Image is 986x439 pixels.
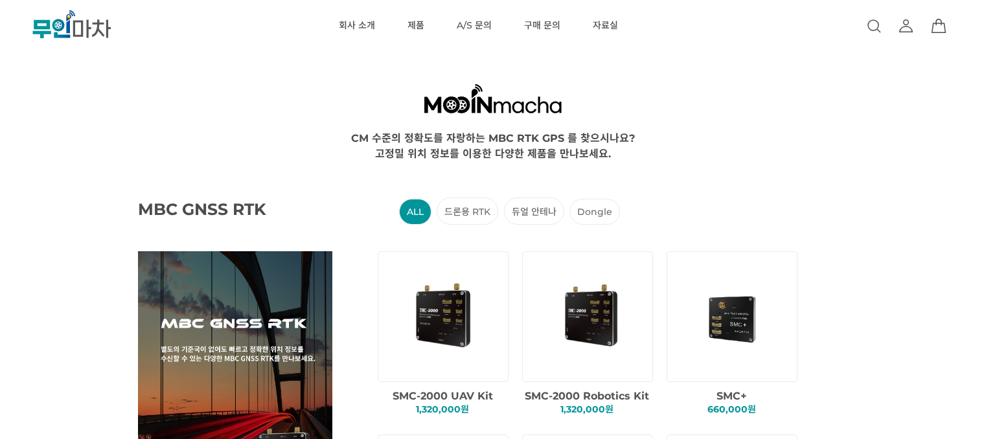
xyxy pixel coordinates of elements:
[393,390,493,402] span: SMC-2000 UAV Kit
[138,199,300,219] span: MBC GNSS RTK
[525,390,649,402] span: SMC-2000 Robotics Kit
[534,261,645,372] img: dd1389de6ba74b56ed1c86d804b0ca77.png
[504,197,564,225] li: 듀얼 안테나
[40,129,946,161] div: CM 수준의 정확도를 자랑하는 MBC RTK GPS 를 찾으시나요? 고정밀 위치 정보를 이용한 다양한 제품을 만나보세요.
[569,199,620,225] li: Dongle
[437,197,498,225] li: 드론용 RTK
[390,261,501,372] img: 1ee78b6ef8b89e123d6f4d8a617f2cc2.png
[707,403,756,415] span: 660,000원
[679,261,790,372] img: f8268eb516eb82712c4b199d88f6799e.png
[717,390,747,402] span: SMC+
[399,199,431,225] li: ALL
[416,403,469,415] span: 1,320,000원
[560,403,613,415] span: 1,320,000원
